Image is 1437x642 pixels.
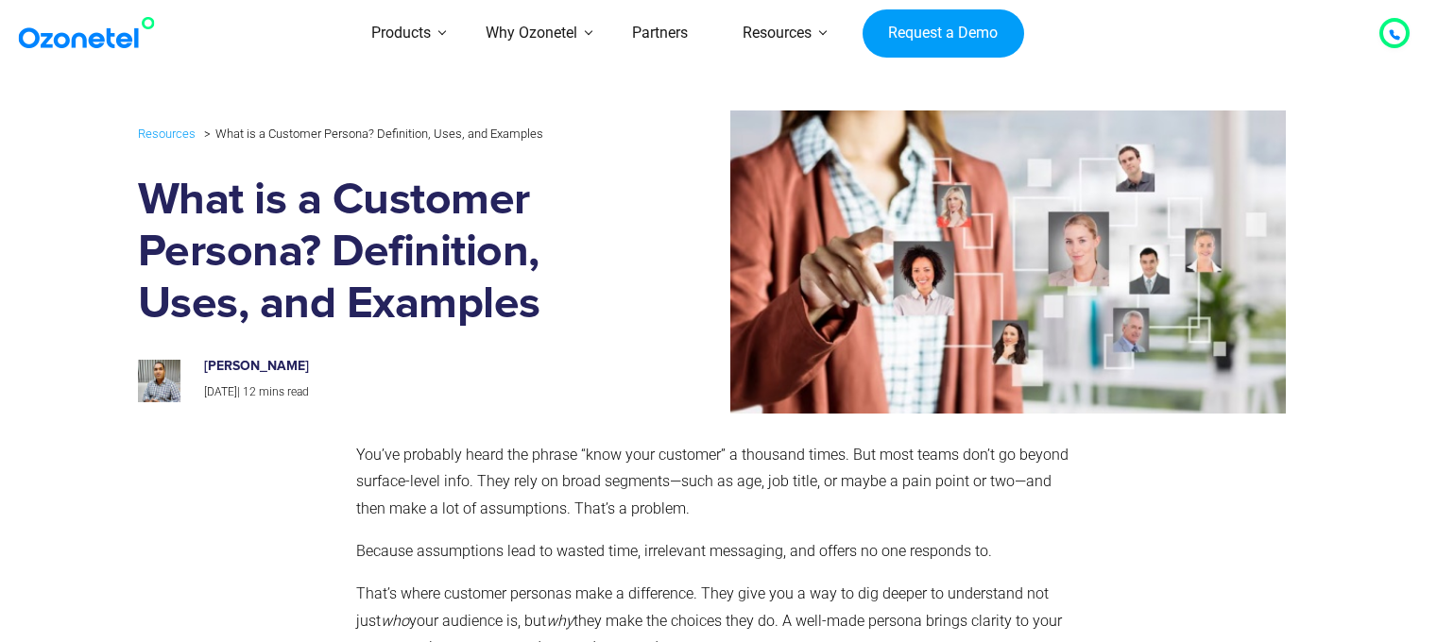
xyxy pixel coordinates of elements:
[204,382,603,403] p: |
[863,9,1024,59] a: Request a Demo
[259,385,309,398] span: mins read
[138,175,623,330] h1: What is a Customer Persona? Definition, Uses, and Examples
[138,360,180,402] img: prashanth-kancherla_avatar_1-200x200.jpeg
[356,442,1073,523] p: You’ve probably heard the phrase “know your customer” a thousand times. But most teams don’t go b...
[381,612,409,630] em: who
[199,122,543,145] li: What is a Customer Persona? Definition, Uses, and Examples
[204,385,237,398] span: [DATE]
[138,123,196,144] a: Resources
[546,612,573,630] em: why
[204,359,603,375] h6: [PERSON_NAME]
[356,538,1073,566] p: Because assumptions lead to wasted time, irrelevant messaging, and offers no one responds to.
[243,385,256,398] span: 12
